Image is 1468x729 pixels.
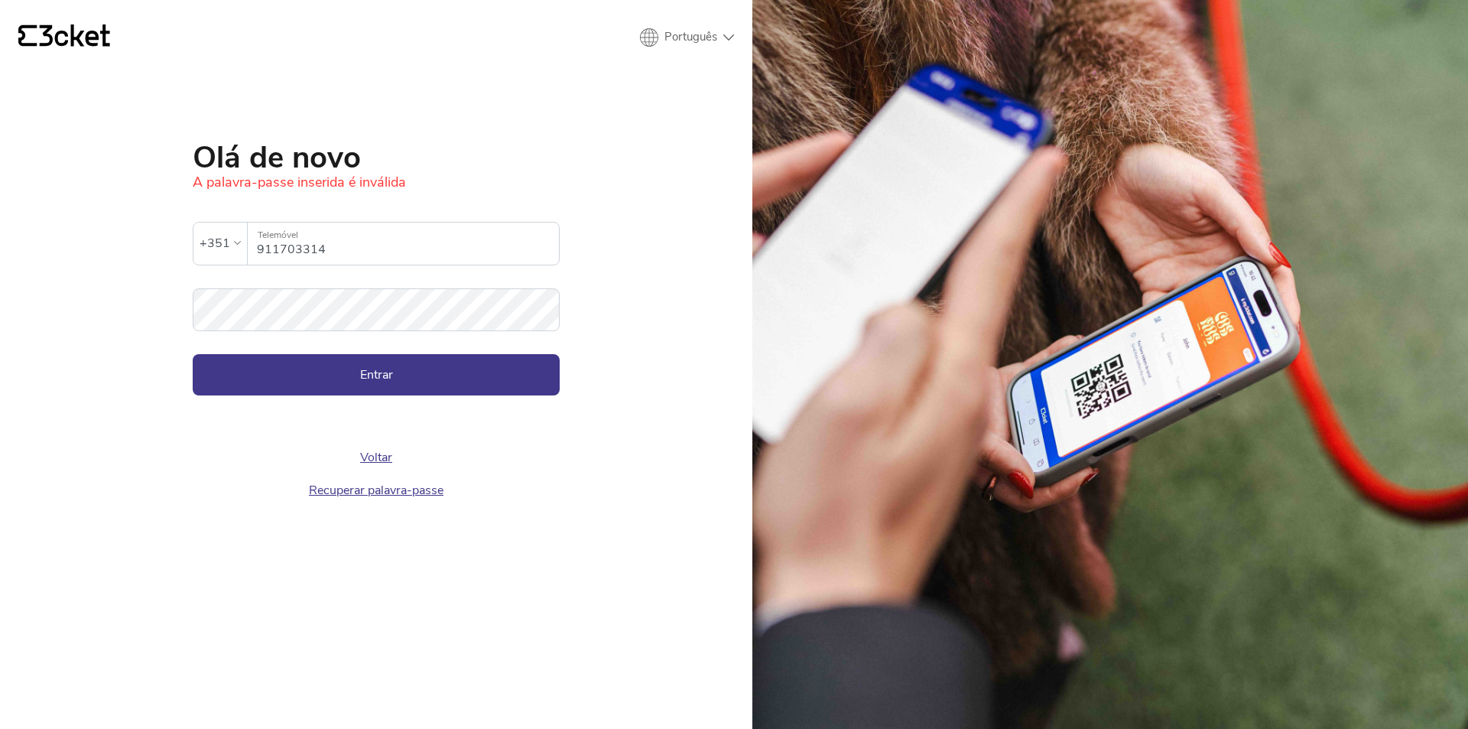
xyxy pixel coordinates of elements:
a: Voltar [360,449,392,466]
div: +351 [200,232,230,255]
div: A palavra-passe inserida é inválida [193,173,560,191]
g: {' '} [18,25,37,47]
label: Palavra-passe [193,288,560,314]
button: Entrar [193,354,560,395]
a: Recuperar palavra-passe [309,482,443,499]
label: Telemóvel [248,223,559,248]
input: Telemóvel [257,223,559,265]
h1: Olá de novo [193,142,560,173]
a: {' '} [18,24,110,50]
